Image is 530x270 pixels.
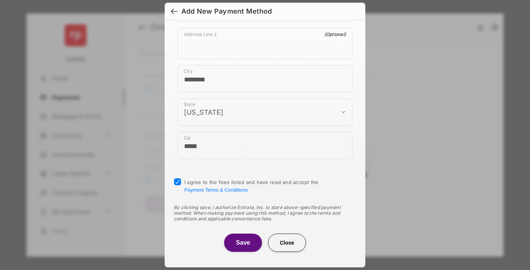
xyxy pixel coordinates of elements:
div: payment_method_screening[postal_addresses][locality] [178,65,352,92]
button: Save [224,234,262,252]
button: I agree to the fees listed and have read and accept the [184,187,248,193]
span: I agree to the fees listed and have read and accept the [184,179,319,193]
div: payment_method_screening[postal_addresses][postalCode] [178,132,352,159]
div: payment_method_screening[postal_addresses][addressLine2] [178,28,352,59]
button: Close [268,234,306,252]
div: Add New Payment Method [181,7,272,16]
div: By clicking save, I authorize Entrata, Inc. to store above-specified payment method. When making ... [174,204,356,222]
div: payment_method_screening[postal_addresses][administrativeArea] [178,98,352,126]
